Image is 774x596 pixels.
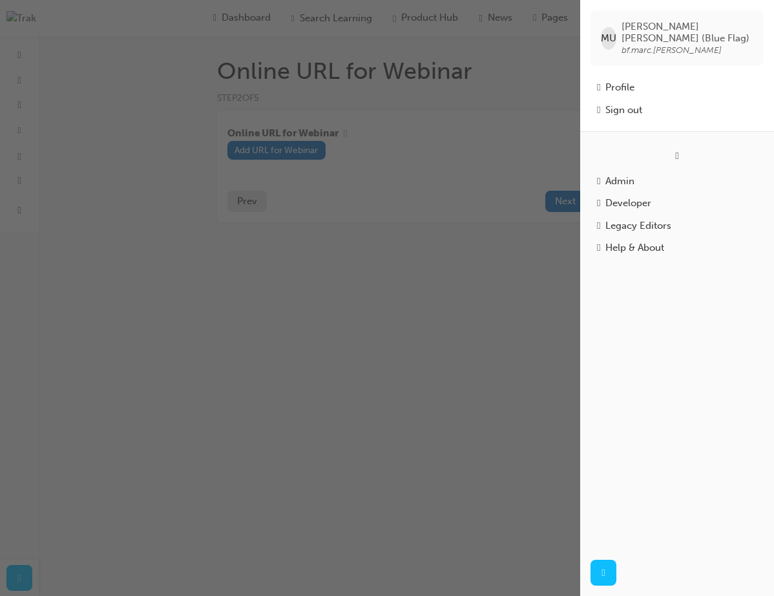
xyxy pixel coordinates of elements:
[605,80,634,95] div: Profile
[591,76,764,99] a: Profile
[675,150,678,162] span: usergroup-icon
[597,104,600,116] span: exit-icon
[591,215,764,237] a: Legacy Editors
[605,103,642,118] div: Sign out
[605,218,671,233] div: Legacy Editors
[597,242,600,253] span: info-icon
[597,81,600,93] span: man-icon
[605,240,664,255] div: Help & About
[622,45,722,56] span: bf.marc.[PERSON_NAME]
[601,566,605,580] span: next-icon
[601,31,616,46] span: MU
[597,220,600,231] span: notepad-icon
[591,192,764,215] a: Developer
[591,237,764,259] a: Help & About
[605,174,634,189] div: Admin
[622,21,753,44] span: [PERSON_NAME] [PERSON_NAME] (Blue Flag)
[591,99,764,122] button: Sign out
[605,196,651,211] div: Developer
[591,170,764,193] a: Admin
[597,175,600,187] span: keys-icon
[597,197,600,209] span: robot-icon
